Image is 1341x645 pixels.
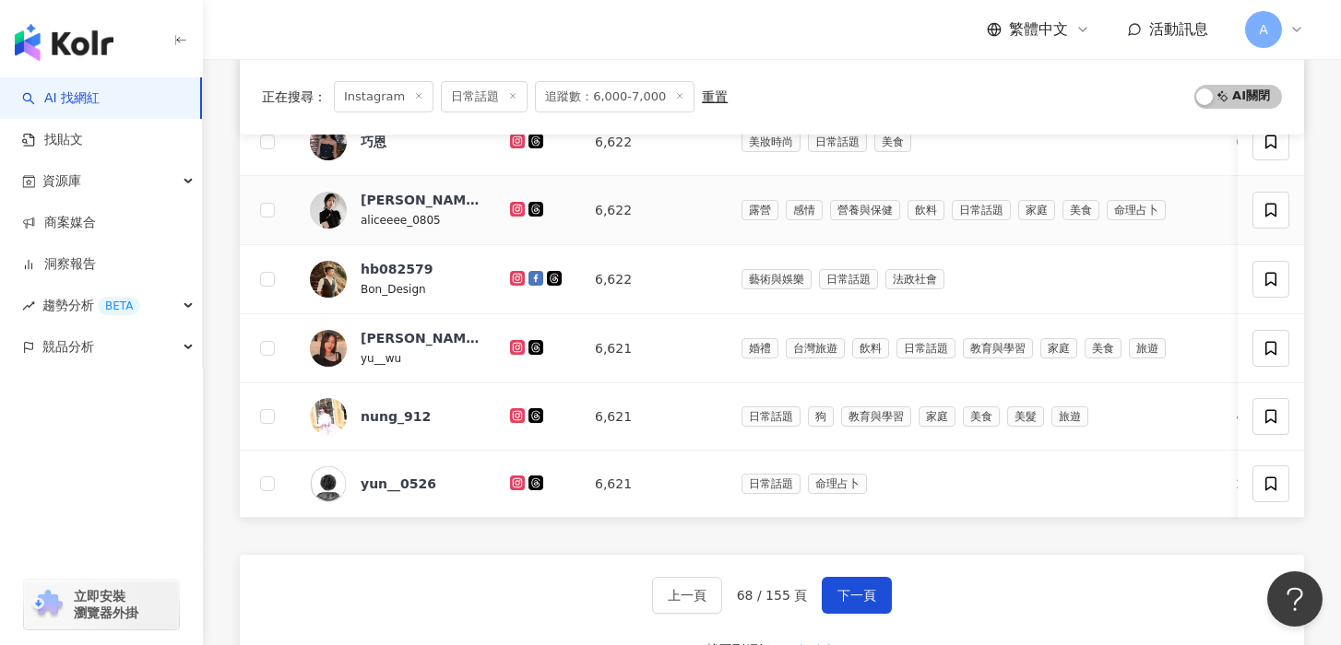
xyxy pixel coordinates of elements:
[580,245,727,314] td: 6,622
[830,200,900,220] span: 營養與保健
[262,89,326,104] span: 正在搜尋 ：
[742,338,778,358] span: 婚禮
[310,398,347,435] img: KOL Avatar
[24,580,179,629] a: chrome extension立即安裝 瀏覽器外掛
[22,131,83,149] a: 找貼文
[334,81,433,112] span: Instagram
[361,133,386,151] div: 巧恩
[42,160,81,202] span: 資源庫
[908,200,944,220] span: 飲料
[841,406,911,427] span: 教育與學習
[580,109,727,176] td: 6,622
[310,192,347,229] img: KOL Avatar
[1236,406,1293,427] div: 4.33%
[580,383,727,451] td: 6,621
[361,407,431,426] div: nung_912
[1062,200,1099,220] span: 美食
[74,588,138,621] span: 立即安裝 瀏覽器外掛
[786,200,823,220] span: 感情
[808,474,867,494] span: 命理占卜
[310,465,481,502] a: KOL Avataryun__0526
[1007,406,1044,427] span: 美髮
[852,338,889,358] span: 飲料
[896,338,955,358] span: 日常話題
[652,577,722,614] button: 上一頁
[361,260,433,278] div: hb082579
[1149,20,1208,38] span: 活動訊息
[15,24,113,61] img: logo
[310,191,481,229] a: KOL Avatar[PERSON_NAME]?aliceeee_0805
[535,81,694,112] span: 追蹤數：6,000-7,000
[1259,19,1268,40] span: A
[310,398,481,435] a: KOL Avatarnung_912
[742,132,801,152] span: 美妝時尚
[1236,474,1293,494] div: 2.54%
[580,451,727,518] td: 6,621
[310,261,347,298] img: KOL Avatar
[580,176,727,245] td: 6,622
[742,269,812,289] span: 藝術與娛樂
[702,89,728,104] div: 重置
[580,314,727,383] td: 6,621
[1018,200,1055,220] span: 家庭
[1040,338,1077,358] span: 家庭
[441,81,528,112] span: 日常話題
[310,123,481,160] a: KOL Avatar巧恩
[310,330,347,367] img: KOL Avatar
[1236,338,1293,358] div: 1.1%
[310,465,347,502] img: KOL Avatar
[742,200,778,220] span: 露營
[952,200,1011,220] span: 日常話題
[361,191,481,209] div: [PERSON_NAME]?
[786,338,845,358] span: 台灣旅遊
[310,123,347,160] img: KOL Avatar
[361,475,436,493] div: yun__0526
[22,214,96,232] a: 商案媒合
[919,406,955,427] span: 家庭
[1236,269,1293,289] div: 11%
[737,588,808,603] span: 68 / 155 頁
[1236,200,1293,220] div: 1.4%
[837,588,876,603] span: 下一頁
[822,577,892,614] button: 下一頁
[22,89,100,108] a: searchAI 找網紅
[874,132,911,152] span: 美食
[668,588,706,603] span: 上一頁
[819,269,878,289] span: 日常話題
[30,590,65,619] img: chrome extension
[1051,406,1088,427] span: 旅遊
[98,297,140,315] div: BETA
[1085,338,1121,358] span: 美食
[310,260,481,299] a: KOL Avatarhb082579Bon_Design
[1236,132,1293,152] div: 0.97%
[808,406,834,427] span: 狗
[42,326,94,368] span: 競品分析
[1267,571,1323,627] iframe: Help Scout Beacon - Open
[1107,200,1166,220] span: 命理占卜
[361,214,441,227] span: aliceeee_0805
[22,299,35,312] span: rise
[42,285,140,326] span: 趨勢分析
[22,255,96,274] a: 洞察報告
[310,329,481,368] a: KOL Avatar[PERSON_NAME]yu__wu
[963,338,1033,358] span: 教育與學習
[885,269,944,289] span: 法政社會
[1129,338,1166,358] span: 旅遊
[361,352,401,365] span: yu__wu
[1009,19,1068,40] span: 繁體中文
[963,406,1000,427] span: 美食
[361,283,426,296] span: Bon_Design
[742,474,801,494] span: 日常話題
[808,132,867,152] span: 日常話題
[742,406,801,427] span: 日常話題
[361,329,481,347] div: [PERSON_NAME]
